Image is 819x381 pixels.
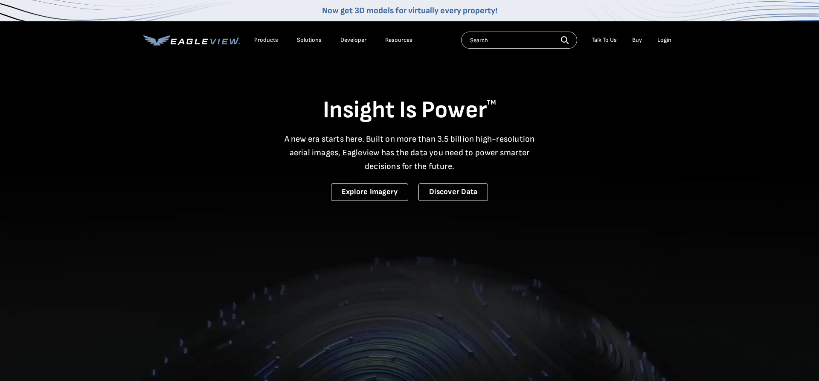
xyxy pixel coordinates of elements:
[297,36,322,44] div: Solutions
[418,183,488,201] a: Discover Data
[461,32,577,49] input: Search
[657,36,671,44] div: Login
[487,99,496,107] sup: TM
[592,36,617,44] div: Talk To Us
[340,36,366,44] a: Developer
[143,96,676,125] h1: Insight Is Power
[331,183,409,201] a: Explore Imagery
[385,36,412,44] div: Resources
[254,36,278,44] div: Products
[632,36,642,44] a: Buy
[322,6,497,16] a: Now get 3D models for virtually every property!
[279,132,540,173] p: A new era starts here. Built on more than 3.5 billion high-resolution aerial images, Eagleview ha...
